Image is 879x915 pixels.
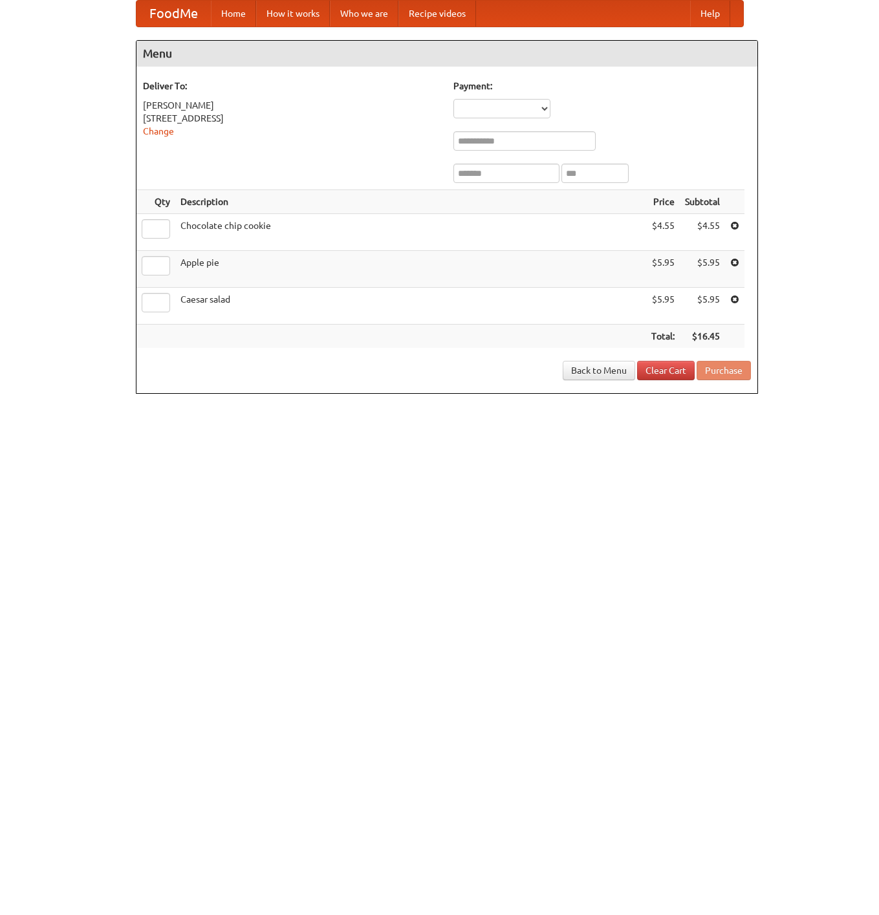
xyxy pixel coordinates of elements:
[256,1,330,27] a: How it works
[680,251,725,288] td: $5.95
[143,99,440,112] div: [PERSON_NAME]
[646,190,680,214] th: Price
[690,1,730,27] a: Help
[646,325,680,349] th: Total:
[680,325,725,349] th: $16.45
[646,251,680,288] td: $5.95
[563,361,635,380] a: Back to Menu
[646,288,680,325] td: $5.95
[646,214,680,251] td: $4.55
[637,361,695,380] a: Clear Cart
[143,80,440,92] h5: Deliver To:
[453,80,751,92] h5: Payment:
[136,190,175,214] th: Qty
[143,126,174,136] a: Change
[680,214,725,251] td: $4.55
[175,214,646,251] td: Chocolate chip cookie
[697,361,751,380] button: Purchase
[143,112,440,125] div: [STREET_ADDRESS]
[330,1,398,27] a: Who we are
[398,1,476,27] a: Recipe videos
[175,288,646,325] td: Caesar salad
[680,190,725,214] th: Subtotal
[136,1,211,27] a: FoodMe
[175,190,646,214] th: Description
[136,41,757,67] h4: Menu
[175,251,646,288] td: Apple pie
[211,1,256,27] a: Home
[680,288,725,325] td: $5.95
